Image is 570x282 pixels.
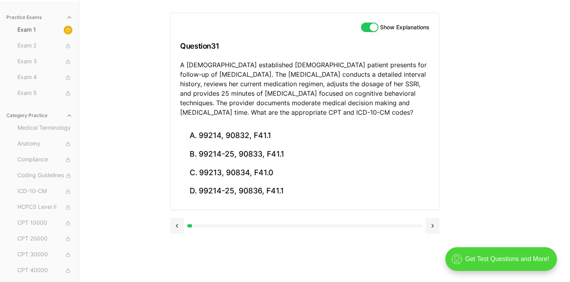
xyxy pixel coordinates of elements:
button: Exam 2 [14,40,76,52]
button: CPT 30000 [14,248,76,261]
span: HCPCS Level II [17,203,72,212]
button: CPT 40000 [14,264,76,277]
span: Compliance [17,155,72,164]
span: ICD-10-CM [17,187,72,196]
span: CPT 20000 [17,235,72,243]
span: CPT 40000 [17,266,72,275]
span: CPT 10000 [17,219,72,227]
button: Compliance [14,153,76,166]
button: Anatomy [14,138,76,150]
span: Coding Guidelines [17,171,72,180]
button: Coding Guidelines [14,169,76,182]
button: CPT 10000 [14,217,76,229]
iframe: portal-trigger [439,243,570,282]
button: Practice Exams [3,11,76,24]
button: Exam 5 [14,87,76,100]
button: B. 99214-25, 90833, F41.1 [180,145,429,164]
button: Exam 1 [14,24,76,36]
span: Exam 1 [17,26,72,34]
span: CPT 30000 [17,250,72,259]
button: Medical Terminology [14,122,76,134]
button: ICD-10-CM [14,185,76,198]
button: C. 99213, 90834, F41.0 [180,163,429,182]
button: A. 99214, 90832, F41.1 [180,127,429,145]
button: HCPCS Level II [14,201,76,214]
span: Anatomy [17,140,72,148]
button: Category Practice [3,109,76,122]
button: CPT 20000 [14,233,76,245]
span: Exam 2 [17,42,72,50]
button: Exam 3 [14,55,76,68]
span: Exam 3 [17,57,72,66]
h3: Question 31 [180,34,429,58]
span: Exam 5 [17,89,72,98]
button: D. 99214-25, 90836, F41.1 [180,182,429,201]
label: Show Explanations [380,25,429,30]
p: A [DEMOGRAPHIC_DATA] established [DEMOGRAPHIC_DATA] patient presents for follow-up of [MEDICAL_DA... [180,60,429,117]
button: Exam 4 [14,71,76,84]
span: Exam 4 [17,73,72,82]
span: Medical Terminology [17,124,72,132]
